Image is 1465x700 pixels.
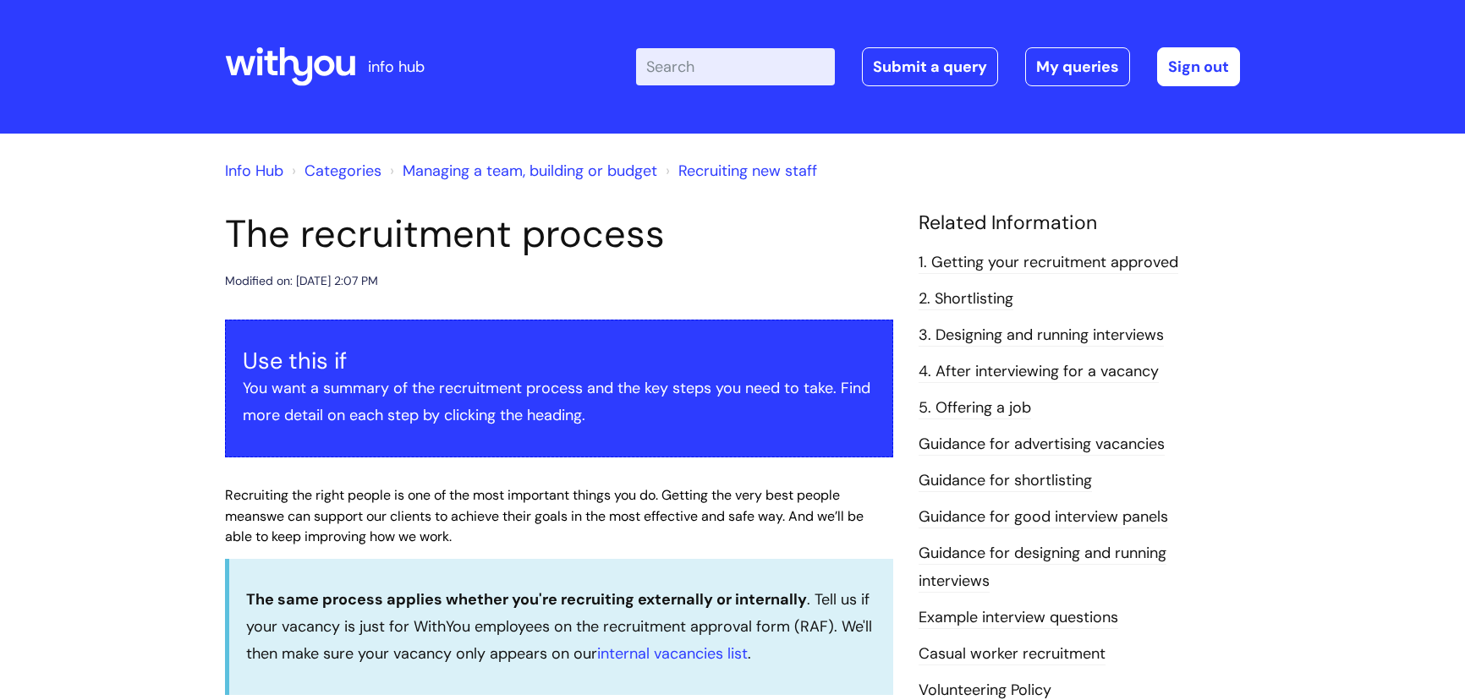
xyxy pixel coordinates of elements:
h3: Use this if [243,347,875,375]
a: Categories [305,161,381,181]
a: Guidance for designing and running interviews [919,543,1166,592]
a: Info Hub [225,161,283,181]
a: Guidance for good interview panels [919,506,1168,528]
li: Managing a team, building or budget [386,157,657,184]
a: 1. Getting your recruitment approved [919,252,1178,274]
h4: Related Information [919,211,1240,235]
span: we can support our clients to achieve their goals in the most effective and safe way. And we’ll b... [225,507,864,546]
span: Recruiting the right people is one of the most important things you do. Getting the very best peo... [225,486,840,525]
a: Sign out [1157,47,1240,86]
a: 5. Offering a job [919,397,1031,419]
div: Modified on: [DATE] 2:07 PM [225,271,378,292]
a: Guidance for shortlisting [919,470,1092,492]
a: Example interview questions [919,607,1118,629]
a: Submit a query [862,47,998,86]
p: info hub [368,53,425,80]
h1: The recruitment process [225,211,893,257]
li: Recruiting new staff [661,157,817,184]
a: 3. Designing and running interviews [919,325,1164,347]
a: Recruiting new staff [678,161,817,181]
p: You want a summary of the recruitment process and the key steps you need to take. Find more detai... [243,375,875,429]
a: internal vacancies list [597,643,748,664]
a: Managing a team, building or budget [403,161,657,181]
input: Search [636,48,835,85]
a: My queries [1025,47,1130,86]
li: Solution home [288,157,381,184]
a: 2. Shortlisting [919,288,1013,310]
strong: The same process applies whether you're recruiting externally or internally [246,589,807,610]
a: Guidance for advertising vacancies [919,434,1165,456]
a: Casual worker recruitment [919,643,1106,665]
a: 4. After interviewing for a vacancy [919,361,1159,383]
p: . Tell us if your vacancy is just for WithYou employees on the recruitment approval form (RAF). W... [246,586,876,668]
div: | - [636,47,1240,86]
